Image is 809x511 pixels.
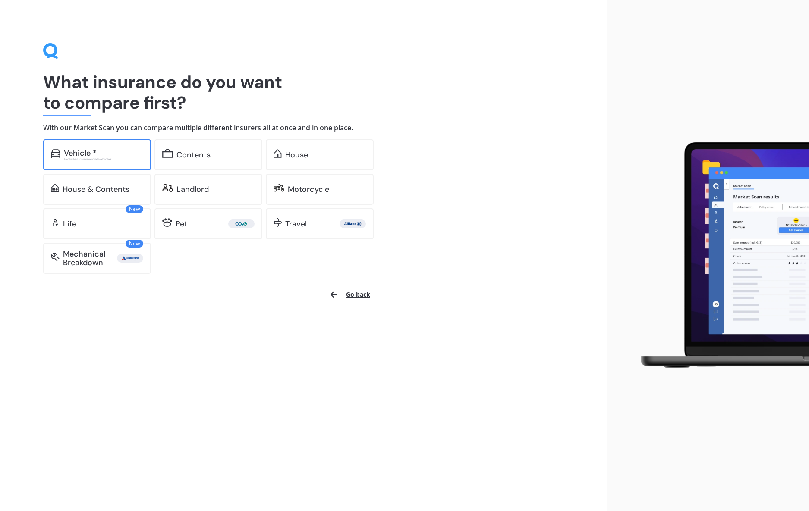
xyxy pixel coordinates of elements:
[51,218,60,227] img: life.f720d6a2d7cdcd3ad642.svg
[51,253,60,261] img: mbi.6615ef239df2212c2848.svg
[274,149,282,158] img: home.91c183c226a05b4dc763.svg
[43,123,563,132] h4: With our Market Scan you can compare multiple different insurers all at once and in one place.
[119,254,142,263] img: Autosure.webp
[126,240,143,248] span: New
[126,205,143,213] span: New
[324,284,375,305] button: Go back
[64,149,97,157] div: Vehicle *
[63,219,76,228] div: Life
[51,184,59,192] img: home-and-contents.b802091223b8502ef2dd.svg
[51,149,60,158] img: car.f15378c7a67c060ca3f3.svg
[628,137,809,374] img: laptop.webp
[154,208,262,239] a: Pet
[288,185,329,194] div: Motorcycle
[162,149,173,158] img: content.01f40a52572271636b6f.svg
[162,218,172,227] img: pet.71f96884985775575a0d.svg
[63,185,129,194] div: House & Contents
[176,185,209,194] div: Landlord
[176,219,187,228] div: Pet
[64,157,143,161] div: Excludes commercial vehicles
[285,219,307,228] div: Travel
[176,150,211,159] div: Contents
[285,150,308,159] div: House
[63,250,117,267] div: Mechanical Breakdown
[341,219,364,228] img: Allianz.webp
[274,218,282,227] img: travel.bdda8d6aa9c3f12c5fe2.svg
[162,184,173,192] img: landlord.470ea2398dcb263567d0.svg
[230,219,253,228] img: Cove.webp
[43,72,563,113] h1: What insurance do you want to compare first?
[274,184,284,192] img: motorbike.c49f395e5a6966510904.svg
